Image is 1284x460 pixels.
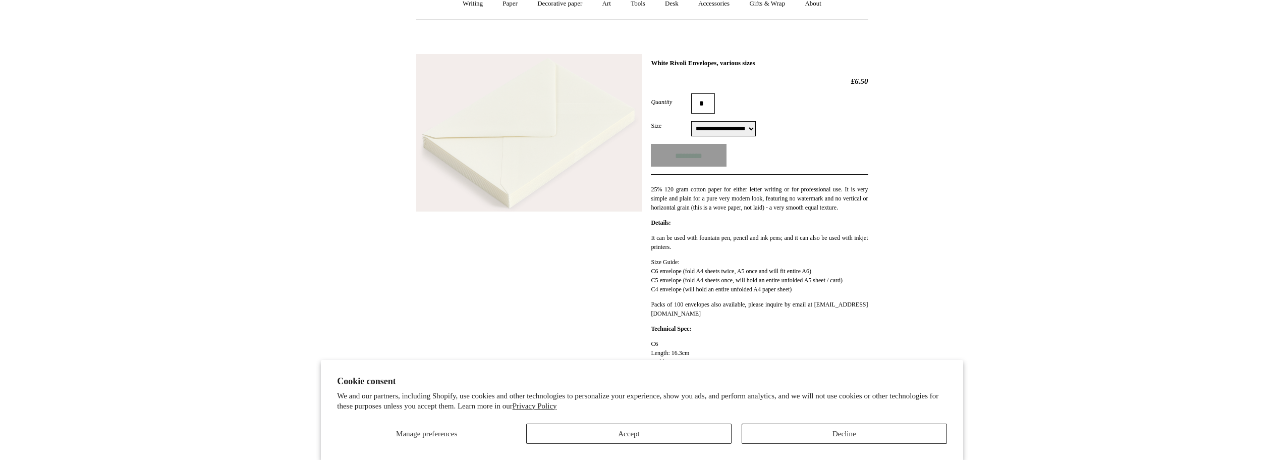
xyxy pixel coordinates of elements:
h1: White Rivoli Envelopes, various sizes [651,59,868,67]
p: 25% 120 gram cotton paper for either letter writing or for professional use. It is very simple an... [651,185,868,212]
label: Size [651,121,691,130]
a: Privacy Policy [513,402,557,410]
button: Manage preferences [337,424,516,444]
p: Size Guide: C6 envelope (fold A4 sheets twice, A5 once and will fit entire A6) C5 envelope (fold ... [651,258,868,294]
strong: Technical Spec: [651,325,691,332]
p: We and our partners, including Shopify, use cookies and other technologies to personalize your ex... [337,391,947,411]
label: Quantity [651,97,691,107]
button: Decline [742,424,947,444]
h2: £6.50 [651,77,868,86]
img: White Rivoli Envelopes, various sizes [416,54,642,212]
h2: Cookie consent [337,376,947,387]
p: C6 Length: 16.3cm Width: 11.6cm [651,339,868,367]
p: Packs of 100 envelopes also available, please inquire by email at [EMAIL_ADDRESS][DOMAIN_NAME] [651,300,868,318]
span: Manage preferences [396,430,457,438]
strong: Details: [651,219,671,226]
p: It can be used with fountain pen, pencil and ink pens; and it can also be used with inkjet printers. [651,233,868,251]
button: Accept [526,424,732,444]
